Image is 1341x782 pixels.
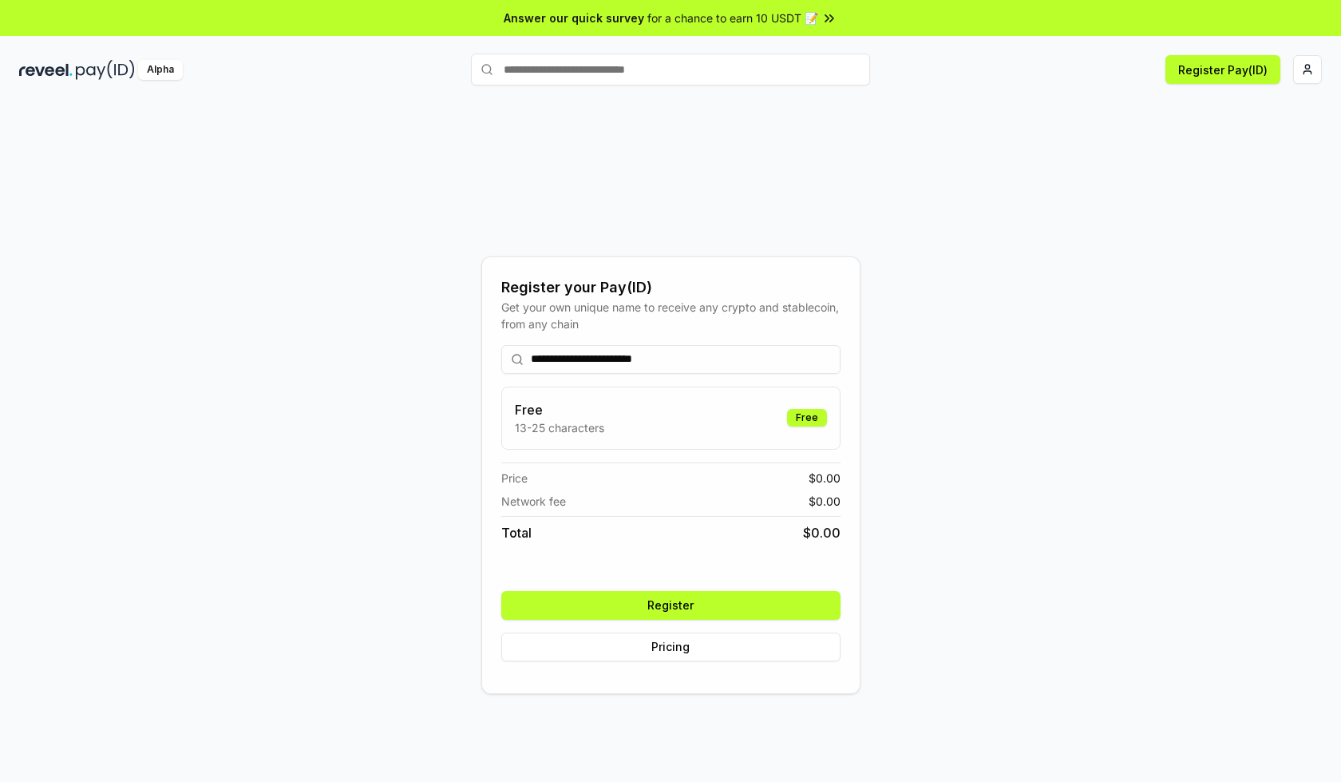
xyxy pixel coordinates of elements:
div: Alpha [138,60,183,80]
span: $ 0.00 [809,470,841,486]
button: Pricing [501,633,841,661]
div: Get your own unique name to receive any crypto and stablecoin, from any chain [501,299,841,332]
img: pay_id [76,60,135,80]
p: 13-25 characters [515,419,604,436]
span: for a chance to earn 10 USDT 📝 [647,10,818,26]
span: Total [501,523,532,542]
button: Register [501,591,841,620]
button: Register Pay(ID) [1165,55,1280,84]
span: $ 0.00 [803,523,841,542]
div: Register your Pay(ID) [501,276,841,299]
span: Price [501,470,528,486]
h3: Free [515,400,604,419]
img: reveel_dark [19,60,73,80]
span: Answer our quick survey [504,10,644,26]
div: Free [787,409,827,427]
span: Network fee [501,493,566,510]
span: $ 0.00 [809,493,841,510]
